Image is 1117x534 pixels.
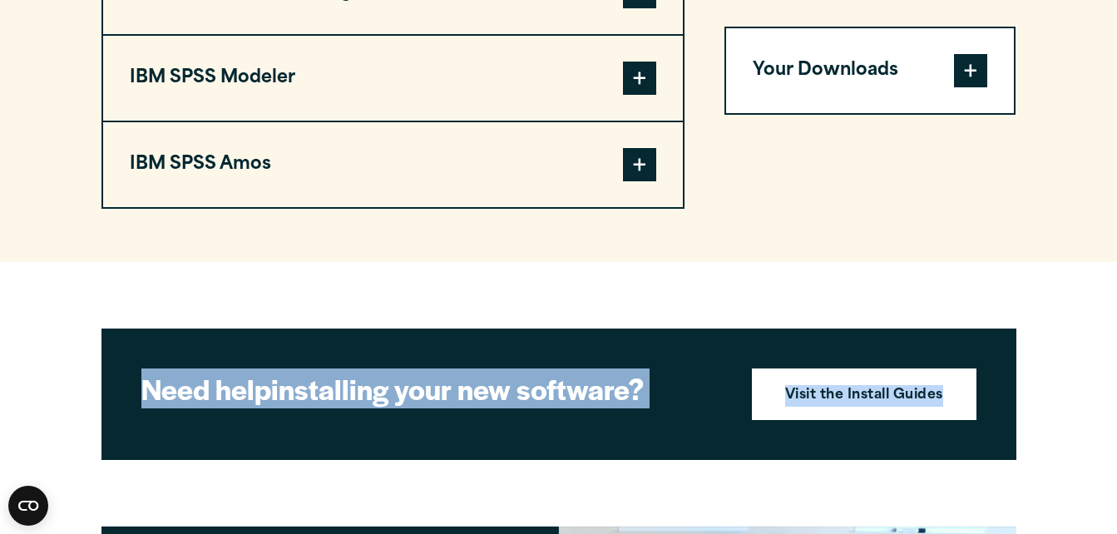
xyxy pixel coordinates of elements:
button: IBM SPSS Modeler [103,36,683,121]
button: Your Downloads [726,28,1015,113]
a: Visit the Install Guides [752,368,976,420]
strong: Need help [141,368,271,408]
h2: installing your new software? [141,370,724,408]
button: IBM SPSS Amos [103,122,683,207]
strong: Visit the Install Guides [785,385,943,407]
button: Open CMP widget [8,486,48,526]
svg: CookieBot Widget Icon [8,486,48,526]
div: CookieBot Widget Contents [8,486,48,526]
